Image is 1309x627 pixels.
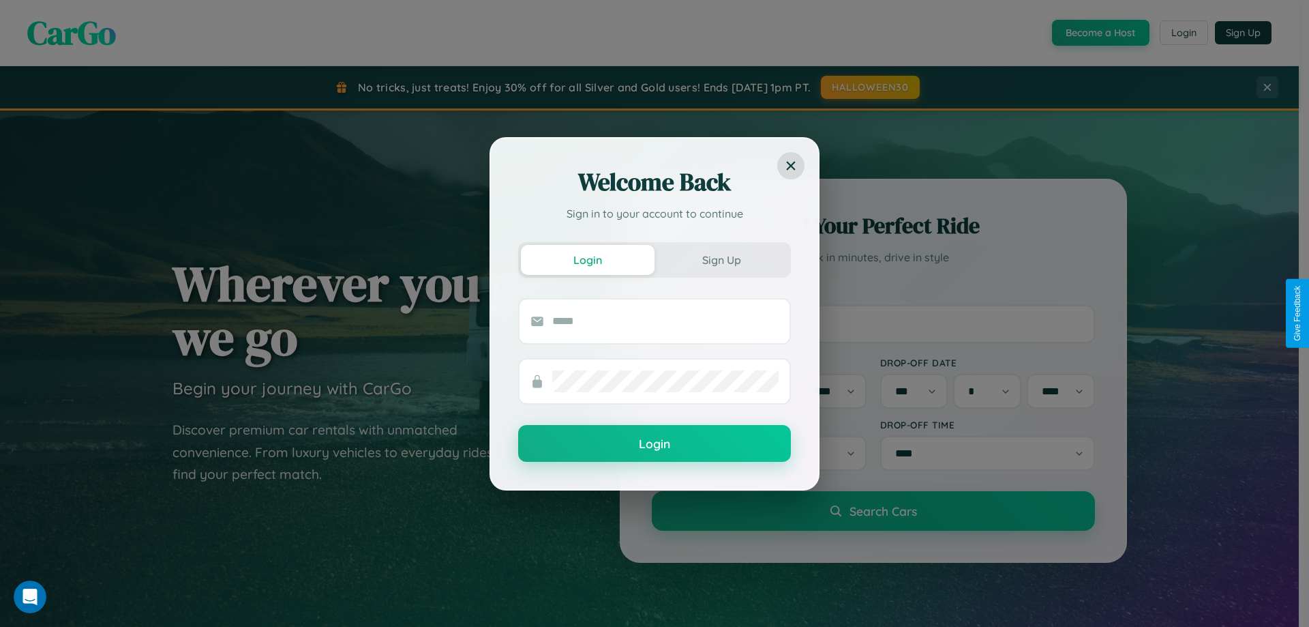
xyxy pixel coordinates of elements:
[518,205,791,222] p: Sign in to your account to continue
[1293,286,1302,341] div: Give Feedback
[654,245,788,275] button: Sign Up
[14,581,46,613] iframe: Intercom live chat
[518,425,791,462] button: Login
[521,245,654,275] button: Login
[518,166,791,199] h2: Welcome Back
